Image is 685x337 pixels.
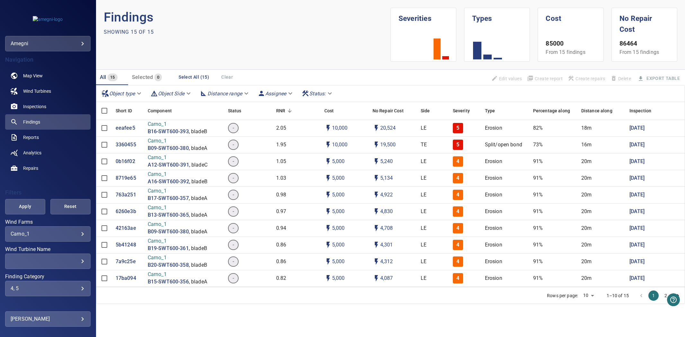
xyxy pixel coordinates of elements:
[485,125,502,132] p: Erosion
[225,102,273,120] div: Status
[485,102,495,120] div: Type
[546,39,595,48] p: 85000
[399,8,448,24] h1: Severities
[189,262,207,269] p: , bladeB
[450,102,482,120] div: Severity
[309,91,326,97] em: Status :
[197,88,252,99] div: Distance range
[578,102,626,120] div: Distance along
[5,247,91,252] label: Wind Turbine Name
[380,191,393,199] p: 4,922
[533,191,543,199] p: 91%
[485,275,502,282] p: Erosion
[13,203,37,211] span: Apply
[148,245,189,252] p: B19-SWT600-361
[23,165,38,171] span: Repairs
[189,145,207,152] p: , bladeA
[5,160,91,176] a: repairs noActive
[629,158,645,165] a: [DATE]
[5,83,91,99] a: windturbines noActive
[373,124,380,132] svg: Auto impact
[158,91,184,97] em: Object Side
[104,28,154,36] p: Showing 15 of 15
[581,225,592,232] p: 20m
[5,189,91,196] h4: Filters
[5,226,91,242] div: Wind Farms
[421,158,426,165] p: LE
[148,128,189,135] p: B16-SWT600-393
[581,141,592,149] p: 16m
[148,212,189,219] p: B13-SWT600-365
[629,225,645,232] p: [DATE]
[380,258,393,265] p: 4,312
[629,275,645,282] p: [DATE]
[629,141,645,149] a: [DATE]
[276,125,286,132] p: 2.05
[23,134,39,141] span: Reports
[373,208,380,215] svg: Auto impact
[629,241,645,249] a: [DATE]
[629,125,645,132] a: [DATE]
[581,258,592,265] p: 20m
[228,102,242,120] div: Status
[421,102,430,120] div: Side
[229,175,238,182] span: -
[148,178,189,186] a: A16-SWT600-392
[104,8,391,27] p: Findings
[635,290,684,301] nav: pagination navigation
[421,175,426,182] p: LE
[116,208,136,215] p: 6260e3b
[189,228,207,236] p: , bladeA
[485,141,522,149] p: Split/open bond
[332,175,345,182] p: 5,000
[11,285,85,291] div: 4, 5
[453,102,470,120] div: Severity
[629,175,645,182] p: [DATE]
[456,175,459,182] p: 4
[661,290,671,301] button: Go to page 2
[176,71,212,83] button: Select All (15)
[189,178,207,186] p: , bladeB
[116,158,135,165] p: 0b16f02
[255,88,296,99] div: Assignee
[116,141,136,149] a: 3360455
[116,225,136,232] a: 42163ae
[421,125,426,132] p: LE
[546,8,595,24] h1: Cost
[148,195,189,202] a: B17-SWT600-357
[189,195,207,202] p: , bladeA
[148,145,189,152] p: B09-SWT600-380
[148,278,189,286] p: B15-SWT600-356
[581,241,592,249] p: 20m
[485,258,502,265] p: Erosion
[332,275,345,282] p: 5,000
[472,8,522,24] h1: Types
[619,49,659,55] span: From 15 findings
[332,191,345,199] p: 5,000
[299,88,336,99] div: Status:
[23,88,51,94] span: Wind Turbines
[629,191,645,199] a: [DATE]
[99,88,145,99] div: Object type
[324,241,332,249] svg: Auto cost
[229,241,238,249] span: -
[189,245,207,252] p: , bladeB
[380,225,393,232] p: 4,708
[324,174,332,182] svg: Auto cost
[23,150,41,156] span: Analytics
[332,141,348,149] p: 10,000
[116,258,136,265] p: 7a9c25e
[148,161,189,169] a: A12-SWT600-391
[58,203,83,211] span: Reset
[229,191,238,199] span: -
[373,141,380,149] svg: Auto impact
[11,39,85,49] div: amegni
[482,102,530,120] div: Type
[265,91,286,97] em: Assignee
[629,258,645,265] a: [DATE]
[456,258,459,265] p: 4
[485,158,502,165] p: Erosion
